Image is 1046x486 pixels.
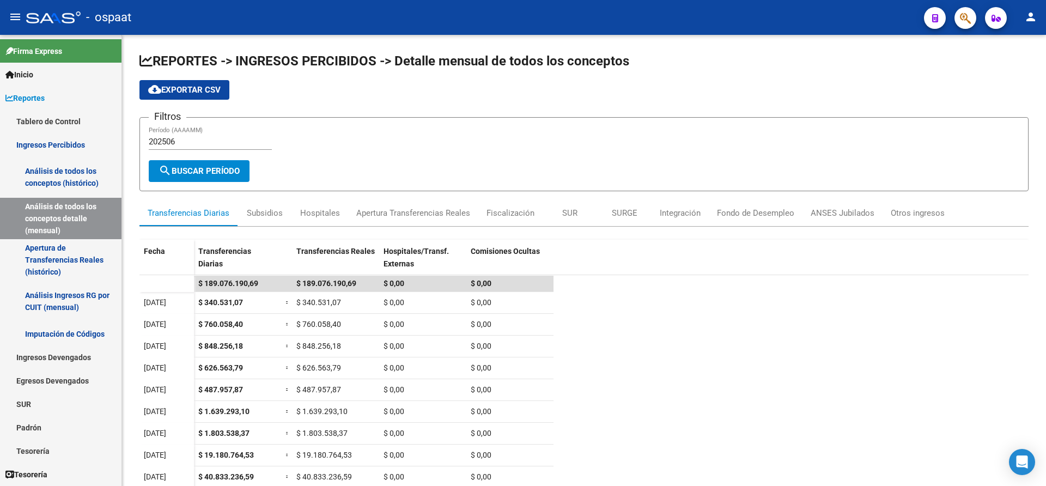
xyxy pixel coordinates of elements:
div: SURGE [612,207,637,219]
span: = [285,472,290,481]
span: $ 0,00 [471,298,491,307]
span: $ 0,00 [384,298,404,307]
span: $ 0,00 [471,385,491,394]
span: $ 0,00 [384,385,404,394]
span: $ 487.957,87 [198,385,243,394]
datatable-header-cell: Fecha [139,240,194,285]
span: - ospaat [86,5,131,29]
span: $ 0,00 [471,363,491,372]
span: $ 189.076.190,69 [198,279,258,288]
datatable-header-cell: Hospitales/Transf. Externas [379,240,466,285]
div: Transferencias Diarias [148,207,229,219]
span: $ 0,00 [384,279,404,288]
mat-icon: search [159,164,172,177]
mat-icon: cloud_download [148,83,161,96]
span: Exportar CSV [148,85,221,95]
div: Open Intercom Messenger [1009,449,1035,475]
span: = [285,407,290,416]
span: [DATE] [144,320,166,329]
datatable-header-cell: Comisiones Ocultas [466,240,554,285]
div: Fiscalización [486,207,534,219]
span: $ 19.180.764,53 [198,451,254,459]
span: = [285,385,290,394]
span: $ 40.833.236,59 [198,472,254,481]
span: $ 0,00 [384,363,404,372]
span: [DATE] [144,342,166,350]
span: $ 0,00 [384,342,404,350]
span: = [285,298,290,307]
span: [DATE] [144,472,166,481]
span: $ 340.531,07 [198,298,243,307]
span: [DATE] [144,385,166,394]
span: $ 0,00 [471,320,491,329]
span: $ 0,00 [471,407,491,416]
h3: Filtros [149,109,186,124]
span: [DATE] [144,451,166,459]
span: $ 189.076.190,69 [296,279,356,288]
span: Comisiones Ocultas [471,247,540,256]
span: [DATE] [144,407,166,416]
datatable-header-cell: Transferencias Reales [292,240,379,285]
span: $ 487.957,87 [296,385,341,394]
span: $ 626.563,79 [198,363,243,372]
span: $ 340.531,07 [296,298,341,307]
span: $ 760.058,40 [296,320,341,329]
span: $ 0,00 [384,451,404,459]
span: $ 848.256,18 [296,342,341,350]
span: $ 760.058,40 [198,320,243,329]
span: Hospitales/Transf. Externas [384,247,449,268]
span: Transferencias Diarias [198,247,251,268]
span: = [285,429,290,438]
span: REPORTES -> INGRESOS PERCIBIDOS -> Detalle mensual de todos los conceptos [139,53,629,69]
span: $ 0,00 [471,451,491,459]
span: = [285,320,290,329]
div: Integración [660,207,701,219]
span: Inicio [5,69,33,81]
span: $ 0,00 [384,320,404,329]
button: Buscar Período [149,160,250,182]
div: Subsidios [247,207,283,219]
datatable-header-cell: Transferencias Diarias [194,240,281,285]
span: Transferencias Reales [296,247,375,256]
span: $ 0,00 [384,472,404,481]
span: [DATE] [144,363,166,372]
span: Fecha [144,247,165,256]
div: SUR [562,207,577,219]
span: $ 0,00 [471,342,491,350]
span: Tesorería [5,469,47,481]
span: Buscar Período [159,166,240,176]
span: = [285,342,290,350]
mat-icon: menu [9,10,22,23]
span: $ 0,00 [471,429,491,438]
button: Exportar CSV [139,80,229,100]
span: Reportes [5,92,45,104]
span: $ 0,00 [384,407,404,416]
span: $ 40.833.236,59 [296,472,352,481]
span: = [285,451,290,459]
div: Apertura Transferencias Reales [356,207,470,219]
span: $ 0,00 [471,279,491,288]
div: Fondo de Desempleo [717,207,794,219]
span: $ 1.639.293,10 [296,407,348,416]
span: [DATE] [144,298,166,307]
span: $ 1.803.538,37 [296,429,348,438]
span: $ 848.256,18 [198,342,243,350]
span: $ 626.563,79 [296,363,341,372]
span: $ 1.803.538,37 [198,429,250,438]
span: = [285,363,290,372]
span: Firma Express [5,45,62,57]
div: Otros ingresos [891,207,945,219]
div: Hospitales [300,207,340,219]
span: $ 1.639.293,10 [198,407,250,416]
span: $ 0,00 [471,472,491,481]
span: [DATE] [144,429,166,438]
span: $ 0,00 [384,429,404,438]
span: $ 19.180.764,53 [296,451,352,459]
div: ANSES Jubilados [811,207,874,219]
mat-icon: person [1024,10,1037,23]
